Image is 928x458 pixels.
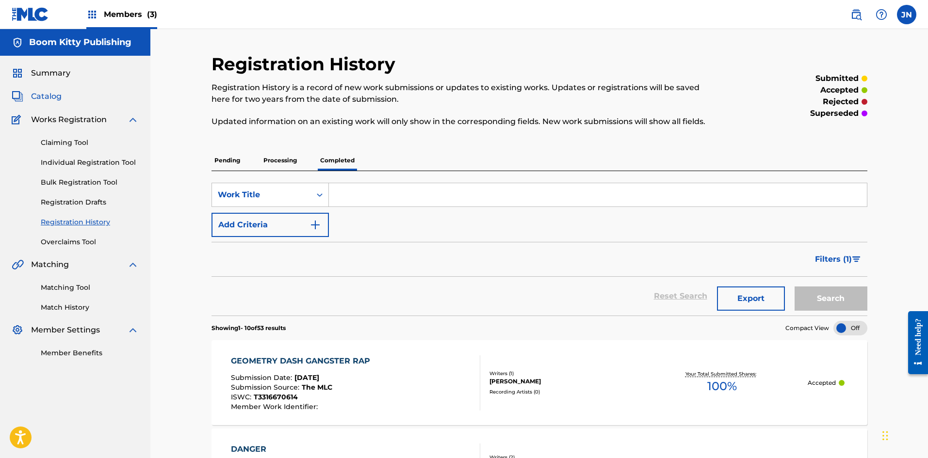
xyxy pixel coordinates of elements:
[847,5,866,24] a: Public Search
[29,37,131,48] h5: Boom Kitty Publishing
[12,67,23,79] img: Summary
[127,324,139,336] img: expand
[850,9,862,20] img: search
[717,286,785,311] button: Export
[212,150,243,171] p: Pending
[104,9,157,20] span: Members
[815,253,852,265] span: Filters ( 1 )
[489,388,636,395] div: Recording Artists ( 0 )
[41,237,139,247] a: Overclaims Tool
[872,5,891,24] div: Help
[489,377,636,386] div: [PERSON_NAME]
[41,158,139,168] a: Individual Registration Tool
[212,324,286,332] p: Showing 1 - 10 of 53 results
[218,189,305,201] div: Work Title
[309,219,321,231] img: 9d2ae6d4665cec9f34b9.svg
[41,197,139,207] a: Registration Drafts
[707,378,737,395] span: 100 %
[808,379,836,387] p: Accepted
[12,114,24,126] img: Works Registration
[231,355,375,367] div: GEOMETRY DASH GANGSTER RAP
[231,443,332,455] div: DANGER
[12,91,62,102] a: CatalogCatalog
[685,370,759,378] p: Your Total Submitted Shares:
[41,348,139,358] a: Member Benefits
[127,259,139,270] img: expand
[882,421,888,450] div: Drag
[41,302,139,313] a: Match History
[31,259,69,270] span: Matching
[809,247,867,271] button: Filters (1)
[879,411,928,458] iframe: Chat Widget
[41,177,139,188] a: Bulk Registration Tool
[127,114,139,126] img: expand
[212,213,329,237] button: Add Criteria
[231,393,254,401] span: ISWC :
[810,108,859,119] p: superseded
[815,73,859,84] p: submitted
[12,37,23,48] img: Accounts
[820,84,859,96] p: accepted
[86,9,98,20] img: Top Rightsholders
[31,67,70,79] span: Summary
[823,96,859,108] p: rejected
[31,91,62,102] span: Catalog
[231,383,302,392] span: Submission Source :
[231,373,294,382] span: Submission Date :
[294,373,319,382] span: [DATE]
[12,259,24,270] img: Matching
[876,9,887,20] img: help
[147,10,157,19] span: (3)
[12,7,49,21] img: MLC Logo
[31,324,100,336] span: Member Settings
[212,53,400,75] h2: Registration History
[231,402,320,411] span: Member Work Identifier :
[212,82,716,105] p: Registration History is a record of new work submissions or updates to existing works. Updates or...
[489,370,636,377] div: Writers ( 1 )
[212,116,716,127] p: Updated information on an existing work will only show in the corresponding fields. New work subm...
[901,304,928,382] iframe: Resource Center
[212,183,867,316] form: Search Form
[302,383,332,392] span: The MLC
[852,256,861,262] img: filter
[260,150,300,171] p: Processing
[12,91,23,102] img: Catalog
[317,150,358,171] p: Completed
[212,340,867,425] a: GEOMETRY DASH GANGSTER RAPSubmission Date:[DATE]Submission Source:The MLCISWC:T3316670614Member W...
[12,67,70,79] a: SummarySummary
[785,324,829,332] span: Compact View
[897,5,916,24] div: User Menu
[12,324,23,336] img: Member Settings
[31,114,107,126] span: Works Registration
[41,217,139,227] a: Registration History
[41,138,139,148] a: Claiming Tool
[254,393,298,401] span: T3316670614
[41,283,139,293] a: Matching Tool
